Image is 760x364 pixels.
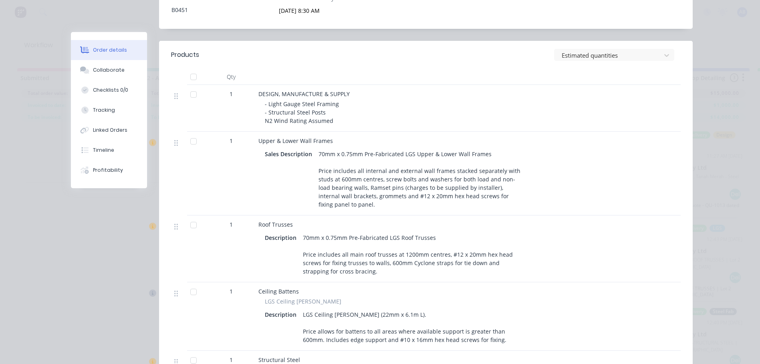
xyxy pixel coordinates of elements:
[71,40,147,60] button: Order details
[171,50,199,60] div: Products
[71,120,147,140] button: Linked Orders
[93,107,115,114] div: Tracking
[230,90,233,98] span: 1
[71,100,147,120] button: Tracking
[93,66,125,74] div: Collaborate
[230,287,233,296] span: 1
[93,127,127,134] div: Linked Orders
[300,309,526,346] div: LGS Ceiling [PERSON_NAME] (22mm x 6.1m L). Price allows for battens to all areas where available ...
[71,80,147,100] button: Checklists 0/0
[207,69,255,85] div: Qty
[71,60,147,80] button: Collaborate
[230,356,233,364] span: 1
[258,288,299,295] span: Ceiling Battens
[93,147,114,154] div: Timeline
[315,148,526,210] div: 70mm x 0.75mm Pre-Fabricated LGS Upper & Lower Wall Frames Price includes all internal and extern...
[258,137,333,145] span: Upper & Lower Wall Frames
[93,167,123,174] div: Profitability
[258,221,293,228] span: Roof Trusses
[71,140,147,160] button: Timeline
[265,148,315,160] div: Sales Description
[258,356,300,364] span: Structural Steel
[265,309,300,320] div: Description
[165,4,265,16] div: B0451
[230,220,233,229] span: 1
[265,232,300,243] div: Description
[71,160,147,180] button: Profitability
[265,297,341,306] span: LGS Ceiling [PERSON_NAME]
[93,46,127,54] div: Order details
[273,4,373,16] input: Enter date and time
[258,90,350,98] span: DESIGN, MANUFACTURE & SUPPLY
[93,86,128,94] div: Checklists 0/0
[230,137,233,145] span: 1
[300,232,526,277] div: 70mm x 0.75mm Pre-Fabricated LGS Roof Trusses Price includes all main roof trusses at 1200mm cent...
[265,100,341,125] span: - Light Gauge Steel Framing - Structural Steel Posts N2 Wind Rating Assumed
